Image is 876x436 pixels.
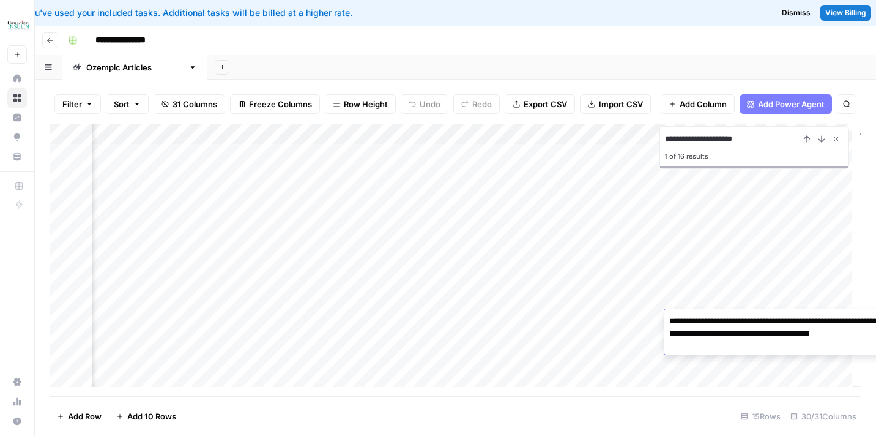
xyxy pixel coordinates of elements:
a: Home [7,69,27,88]
button: Filter [54,94,101,114]
span: Import CSV [599,98,643,110]
div: [MEDICAL_DATA] Articles [86,61,184,73]
button: 31 Columns [154,94,225,114]
button: Add Column [661,94,735,114]
span: Filter [62,98,82,110]
button: Import CSV [580,94,651,114]
button: Help + Support [7,412,27,431]
span: Dismiss [782,7,811,18]
button: Close Search [829,132,844,146]
span: Redo [472,98,492,110]
button: Previous Result [800,132,814,146]
a: Browse [7,88,27,108]
button: Freeze Columns [230,94,320,114]
a: Usage [7,392,27,412]
a: Insights [7,108,27,127]
button: Redo [453,94,500,114]
div: 1 of 16 results [665,149,844,163]
a: Your Data [7,147,27,167]
span: Undo [420,98,440,110]
span: Add Row [68,410,102,423]
a: Opportunities [7,127,27,147]
span: Add 10 Rows [127,410,176,423]
div: 15 Rows [736,407,785,426]
span: Sort [114,98,130,110]
button: Next Result [814,132,829,146]
a: View Billing [820,5,871,21]
a: Settings [7,372,27,392]
button: Undo [401,94,448,114]
img: BCI Logo [7,14,29,36]
span: Row Height [344,98,388,110]
button: Row Height [325,94,396,114]
span: 31 Columns [173,98,217,110]
button: Sort [106,94,149,114]
button: Add Row [50,407,109,426]
div: You've used your included tasks. Additional tasks will be billed at a higher rate. [10,7,562,19]
span: Add Column [680,98,727,110]
button: Export CSV [505,94,575,114]
span: Add Power Agent [758,98,825,110]
button: Dismiss [777,5,815,21]
a: [MEDICAL_DATA] Articles [62,55,207,80]
div: 30/31 Columns [785,407,861,426]
button: Workspace: BCI [7,10,27,40]
span: Freeze Columns [249,98,312,110]
span: Export CSV [524,98,567,110]
button: Add 10 Rows [109,407,184,426]
button: Add Power Agent [740,94,832,114]
span: View Billing [825,7,866,18]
